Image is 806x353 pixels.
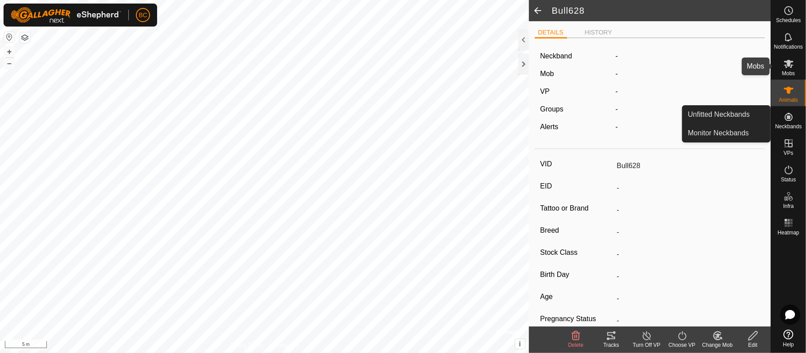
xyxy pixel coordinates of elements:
button: + [4,46,15,57]
a: Monitor Neckbands [683,124,770,142]
label: - [616,51,618,61]
span: Infra [783,203,794,209]
img: Gallagher Logo [11,7,121,23]
span: i [519,340,521,348]
div: Choose VP [664,341,700,349]
span: Heatmap [778,230,799,235]
label: VP [540,88,549,95]
label: Age [540,291,613,303]
label: VID [540,158,613,170]
a: Contact Us [273,341,299,349]
span: Unfitted Neckbands [688,109,750,120]
span: BC [139,11,147,20]
li: DETAILS [535,28,567,38]
button: Map Layers [19,32,30,43]
label: Tattoo or Brand [540,203,613,214]
span: Help [783,342,794,347]
div: - [612,104,763,115]
label: EID [540,180,613,192]
button: i [515,339,525,349]
span: Mobs [782,71,795,76]
h2: Bull628 [552,5,771,16]
div: Edit [735,341,771,349]
button: Reset Map [4,32,15,42]
div: Change Mob [700,341,735,349]
span: Neckbands [775,124,802,129]
span: Status [781,177,796,182]
span: - [616,70,618,77]
span: Monitor Neckbands [688,128,749,138]
span: VPs [783,150,793,156]
li: HISTORY [581,28,616,37]
span: Delete [568,342,584,348]
div: - [612,122,763,132]
app-display-virtual-paddock-transition: - [616,88,618,95]
span: Schedules [776,18,801,23]
button: – [4,58,15,69]
label: Pregnancy Status [540,313,613,325]
div: Tracks [594,341,629,349]
label: Groups [540,105,563,113]
label: Alerts [540,123,558,130]
div: Turn Off VP [629,341,664,349]
label: Stock Class [540,247,613,258]
a: Unfitted Neckbands [683,106,770,123]
span: Notifications [774,44,803,50]
a: Privacy Policy [229,341,262,349]
label: Birth Day [540,269,613,280]
label: Neckband [540,51,572,61]
label: Mob [540,70,554,77]
label: Breed [540,225,613,236]
a: Help [771,326,806,351]
span: Animals [779,97,798,103]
